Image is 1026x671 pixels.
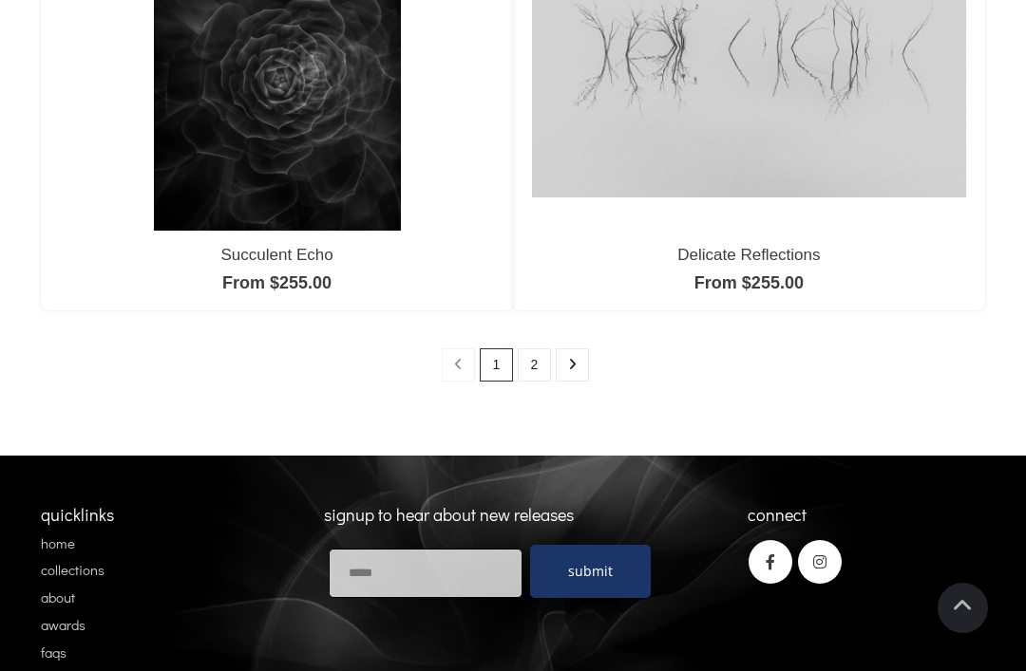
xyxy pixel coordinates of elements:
[222,273,332,292] a: From $255.00
[41,643,66,662] a: faqs
[938,583,988,633] a: Scroll To Top
[329,549,522,598] input: Email
[41,615,85,634] a: awards
[530,545,651,599] a: submit
[748,503,807,526] span: connect
[41,587,75,606] a: about
[41,533,75,552] a: home
[41,560,104,579] a: collections
[480,348,513,382] a: 1
[221,246,333,264] a: Succulent Echo
[677,246,820,264] a: Delicate Reflections
[324,503,574,526] span: signup to hear about new releases
[518,348,551,382] a: 2
[694,273,804,292] a: From $255.00
[41,503,114,526] span: quicklinks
